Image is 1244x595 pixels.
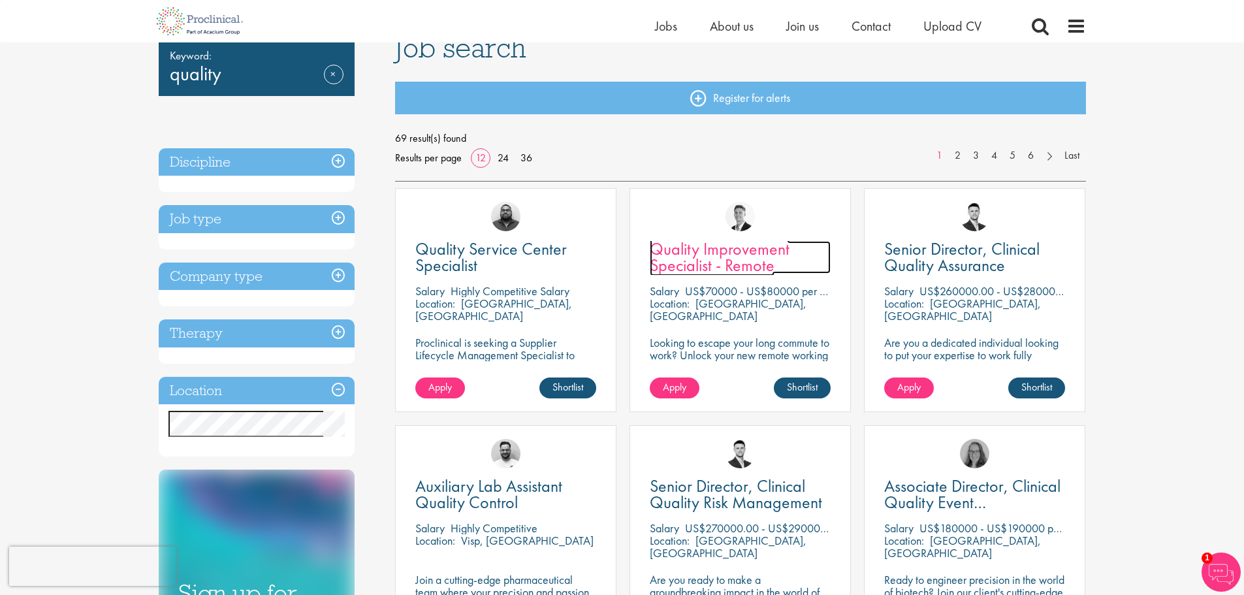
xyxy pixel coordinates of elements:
[415,475,562,513] span: Auxiliary Lab Assistant Quality Control
[884,478,1065,511] a: Associate Director, Clinical Quality Event Management (GCP)
[493,151,513,165] a: 24
[884,378,934,398] a: Apply
[415,241,596,274] a: Quality Service Center Specialist
[930,148,949,163] a: 1
[884,521,914,536] span: Salary
[884,241,1065,274] a: Senior Director, Clinical Quality Assurance
[650,533,806,560] p: [GEOGRAPHIC_DATA], [GEOGRAPHIC_DATA]
[948,148,967,163] a: 2
[884,238,1040,276] span: Senior Director, Clinical Quality Assurance
[650,478,831,511] a: Senior Director, Clinical Quality Risk Management
[884,533,924,548] span: Location:
[884,336,1065,398] p: Are you a dedicated individual looking to put your expertise to work fully flexibly in a remote p...
[415,238,567,276] span: Quality Service Center Specialist
[415,336,596,398] p: Proclinical is seeking a Supplier Lifecycle Management Specialist to support global vendor change...
[1008,378,1065,398] a: Shortlist
[650,521,679,536] span: Salary
[428,380,452,394] span: Apply
[415,521,445,536] span: Salary
[395,148,462,168] span: Results per page
[1003,148,1022,163] a: 5
[491,439,520,468] img: Emile De Beer
[9,547,176,586] iframe: reCAPTCHA
[650,336,831,386] p: Looking to escape your long commute to work? Unlock your new remote working position with this ex...
[415,533,455,548] span: Location:
[985,148,1004,163] a: 4
[415,478,596,511] a: Auxiliary Lab Assistant Quality Control
[650,533,690,548] span: Location:
[726,439,755,468] img: Joshua Godden
[774,378,831,398] a: Shortlist
[852,18,891,35] a: Contact
[324,65,343,103] a: Remove
[685,521,892,536] p: US$270000.00 - US$290000.00 per annum
[539,378,596,398] a: Shortlist
[395,30,526,65] span: Job search
[663,380,686,394] span: Apply
[960,439,989,468] img: Ingrid Aymes
[650,378,699,398] a: Apply
[650,238,789,276] span: Quality Improvement Specialist - Remote
[1058,148,1086,163] a: Last
[650,241,831,274] a: Quality Improvement Specialist - Remote
[710,18,754,35] a: About us
[1202,553,1213,564] span: 1
[415,283,445,298] span: Salary
[395,129,1086,148] span: 69 result(s) found
[650,296,690,311] span: Location:
[159,40,355,96] div: quality
[650,475,822,513] span: Senior Director, Clinical Quality Risk Management
[491,202,520,231] img: Ashley Bennett
[786,18,819,35] a: Join us
[960,202,989,231] img: Joshua Godden
[966,148,985,163] a: 3
[159,377,355,405] h3: Location
[919,283,1127,298] p: US$260000.00 - US$280000.00 per annum
[451,283,569,298] p: Highly Competitive Salary
[451,521,537,536] p: Highly Competitive
[1021,148,1040,163] a: 6
[919,521,1094,536] p: US$180000 - US$190000 per annum
[170,46,343,65] span: Keyword:
[516,151,537,165] a: 36
[884,533,1041,560] p: [GEOGRAPHIC_DATA], [GEOGRAPHIC_DATA]
[884,475,1061,530] span: Associate Director, Clinical Quality Event Management (GCP)
[415,378,465,398] a: Apply
[415,296,572,323] p: [GEOGRAPHIC_DATA], [GEOGRAPHIC_DATA]
[897,380,921,394] span: Apply
[650,296,806,323] p: [GEOGRAPHIC_DATA], [GEOGRAPHIC_DATA]
[884,296,924,311] span: Location:
[395,82,1086,114] a: Register for alerts
[1202,553,1241,592] img: Chatbot
[923,18,981,35] a: Upload CV
[461,533,594,548] p: Visp, [GEOGRAPHIC_DATA]
[415,296,455,311] span: Location:
[884,283,914,298] span: Salary
[159,319,355,347] h3: Therapy
[159,148,355,176] h3: Discipline
[159,205,355,233] h3: Job type
[884,296,1041,323] p: [GEOGRAPHIC_DATA], [GEOGRAPHIC_DATA]
[685,283,849,298] p: US$70000 - US$80000 per annum
[726,202,755,231] img: George Watson
[655,18,677,35] a: Jobs
[650,283,679,298] span: Salary
[159,263,355,291] h3: Company type
[471,151,490,165] a: 12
